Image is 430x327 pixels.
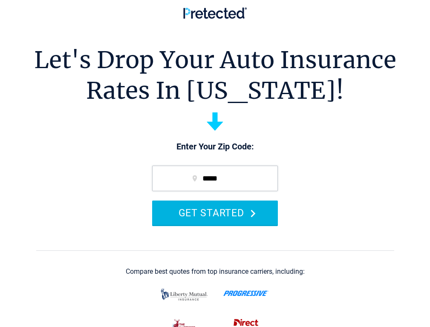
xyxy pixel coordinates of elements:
[223,290,269,296] img: progressive
[144,141,286,153] p: Enter Your Zip Code:
[152,166,278,191] input: zip code
[34,45,396,106] h1: Let's Drop Your Auto Insurance Rates In [US_STATE]!
[152,201,278,225] button: GET STARTED
[183,7,247,19] img: Pretected Logo
[159,284,210,305] img: liberty
[126,268,305,275] div: Compare best quotes from top insurance carriers, including:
